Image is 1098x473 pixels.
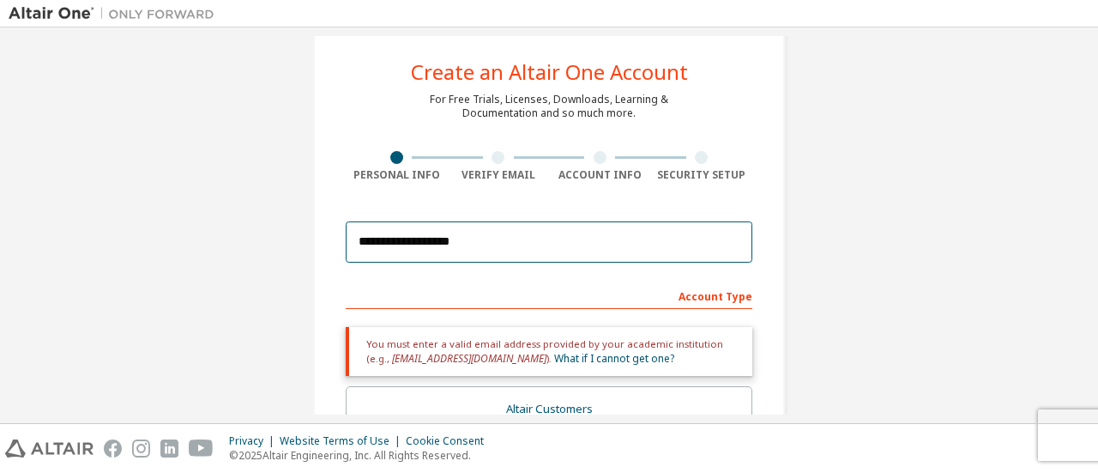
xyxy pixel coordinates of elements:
img: facebook.svg [104,440,122,458]
div: Account Type [346,282,752,309]
div: Personal Info [346,168,448,182]
img: Altair One [9,5,223,22]
div: Security Setup [651,168,753,182]
img: linkedin.svg [160,440,178,458]
img: altair_logo.svg [5,440,94,458]
div: Privacy [229,434,280,448]
div: You must enter a valid email address provided by your academic institution (e.g., ). [346,327,752,376]
p: © 2025 Altair Engineering, Inc. All Rights Reserved. [229,448,494,463]
div: Cookie Consent [406,434,494,448]
div: Verify Email [448,168,550,182]
img: youtube.svg [189,440,214,458]
img: instagram.svg [132,440,150,458]
div: Website Terms of Use [280,434,406,448]
a: What if I cannot get one? [554,351,674,366]
div: Account Info [549,168,651,182]
div: Altair Customers [357,397,741,421]
div: Create an Altair One Account [411,62,688,82]
div: For Free Trials, Licenses, Downloads, Learning & Documentation and so much more. [430,93,668,120]
span: [EMAIL_ADDRESS][DOMAIN_NAME] [392,351,546,366]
